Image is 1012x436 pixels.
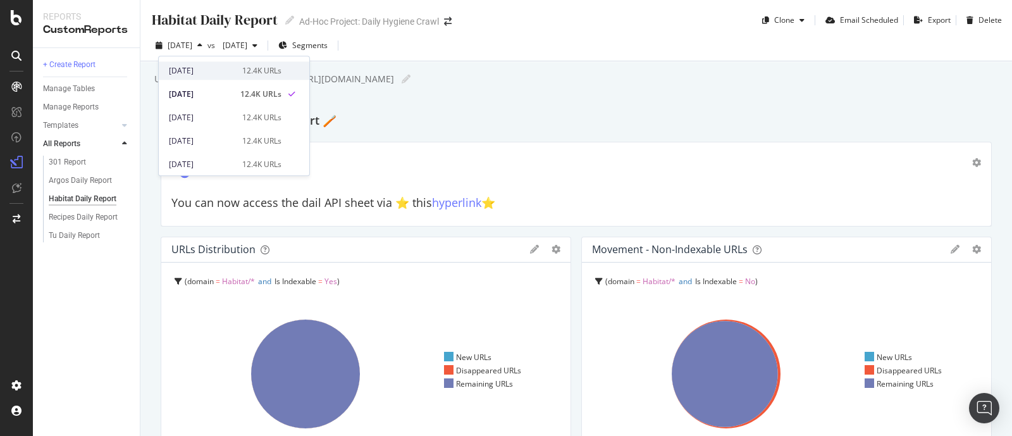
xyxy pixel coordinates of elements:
[969,393,999,423] div: Open Intercom Messenger
[169,135,235,147] div: [DATE]
[444,378,514,389] div: Remaining URLs
[161,111,992,132] div: Habitat Daily Hygiene Report 🪥
[695,276,737,287] span: Is Indexable
[169,112,235,123] div: [DATE]
[43,101,131,114] a: Manage Reports
[153,73,394,85] div: URL details Google sheets export: [URL][DOMAIN_NAME]
[49,211,131,224] a: Recipes Daily Report
[43,137,118,151] a: All Reports
[978,15,1002,25] div: Delete
[643,276,676,287] span: Habitat/*
[240,89,281,100] div: 12.4K URLs
[840,15,898,25] div: Email Scheduled
[928,15,951,25] div: Export
[865,352,913,363] div: New URLs
[552,245,560,254] div: gear
[865,365,942,376] div: Disappeared URLs
[49,229,100,242] div: Tu Daily Report
[49,229,131,242] a: Tu Daily Report
[292,40,328,51] span: Segments
[745,276,755,287] span: No
[592,243,748,256] div: Movement - non-indexable URLs
[242,65,281,77] div: 12.4K URLs
[171,197,981,209] h2: You can now access the dail API sheet via ⭐️ this ⭐️
[168,40,192,51] span: 2025 Sep. 16th
[216,276,220,287] span: =
[402,75,410,84] i: Edit report name
[444,352,492,363] div: New URLs
[636,276,641,287] span: =
[169,65,235,77] div: [DATE]
[43,10,130,23] div: Reports
[49,156,131,169] a: 301 Report
[608,276,634,287] span: domain
[43,119,78,132] div: Templates
[242,159,281,170] div: 12.4K URLs
[49,192,131,206] a: Habitat Daily Report
[161,142,992,227] div: Daily API SheetYou can now access the dail API sheet via ⭐️ thishyperlink⭐️
[43,23,130,37] div: CustomReports
[49,174,131,187] a: Argos Daily Report
[43,58,131,72] a: + Create Report
[318,276,323,287] span: =
[169,89,233,100] div: [DATE]
[242,135,281,147] div: 12.4K URLs
[43,119,118,132] a: Templates
[171,243,256,256] div: URLs Distribution
[961,10,1002,30] button: Delete
[299,15,439,28] div: Ad-Hoc Project: Daily Hygiene Crawl
[865,378,934,389] div: Remaining URLs
[49,211,118,224] div: Recipes Daily Report
[218,40,247,51] span: 2025 Aug. 19th
[218,35,262,56] button: [DATE]
[774,15,794,25] div: Clone
[972,245,981,254] div: gear
[432,195,481,210] a: hyperlink
[43,82,95,96] div: Manage Tables
[909,10,951,30] button: Export
[444,17,452,26] div: arrow-right-arrow-left
[43,58,96,72] div: + Create Report
[43,101,99,114] div: Manage Reports
[324,276,337,287] span: Yes
[43,137,80,151] div: All Reports
[444,365,522,376] div: Disappeared URLs
[739,276,743,287] span: =
[679,276,692,287] span: and
[258,276,271,287] span: and
[169,159,235,170] div: [DATE]
[275,276,316,287] span: Is Indexable
[273,35,333,56] button: Segments
[972,158,981,167] div: gear
[151,35,207,56] button: [DATE]
[49,174,112,187] div: Argos Daily Report
[242,112,281,123] div: 12.4K URLs
[820,10,898,30] button: Email Scheduled
[285,16,294,25] i: Edit report name
[49,192,116,206] div: Habitat Daily Report
[187,276,214,287] span: domain
[207,40,218,51] span: vs
[222,276,255,287] span: Habitat/*
[757,10,810,30] button: Clone
[151,10,278,30] div: Habitat Daily Report
[43,82,131,96] a: Manage Tables
[49,156,86,169] div: 301 Report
